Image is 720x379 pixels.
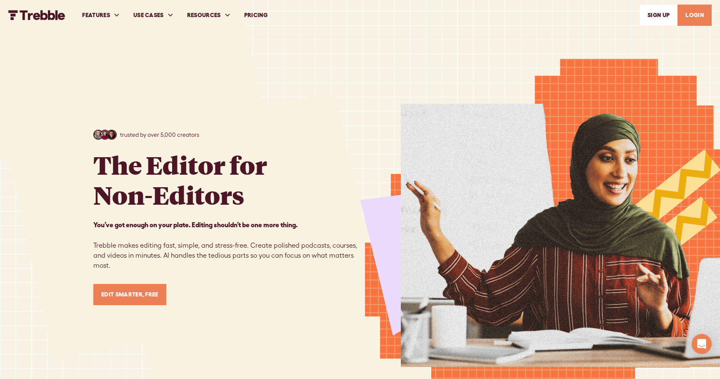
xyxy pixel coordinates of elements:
[677,5,712,26] a: LOGIN
[82,11,110,20] div: FEATURES
[93,221,297,228] strong: You’ve got enough on your plate. Editing shouldn’t be one more thing. ‍
[180,1,237,30] div: RESOURCES
[75,1,127,30] div: FEATURES
[640,5,677,26] a: SIGn UP
[93,220,360,271] p: Trebble makes editing fast, simple, and stress-free. Create polished podcasts, courses, and video...
[93,284,166,305] a: Edit Smarter, Free
[133,11,164,20] div: USE CASES
[127,1,180,30] div: USE CASES
[8,10,65,20] img: Trebble FM Logo
[120,131,199,139] p: trusted by over 5,000 creators
[187,11,221,20] div: RESOURCES
[692,334,712,354] div: Open Intercom Messenger
[8,10,65,20] a: home
[237,1,274,30] a: PRICING
[93,150,267,210] h1: The Editor for Non-Editors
